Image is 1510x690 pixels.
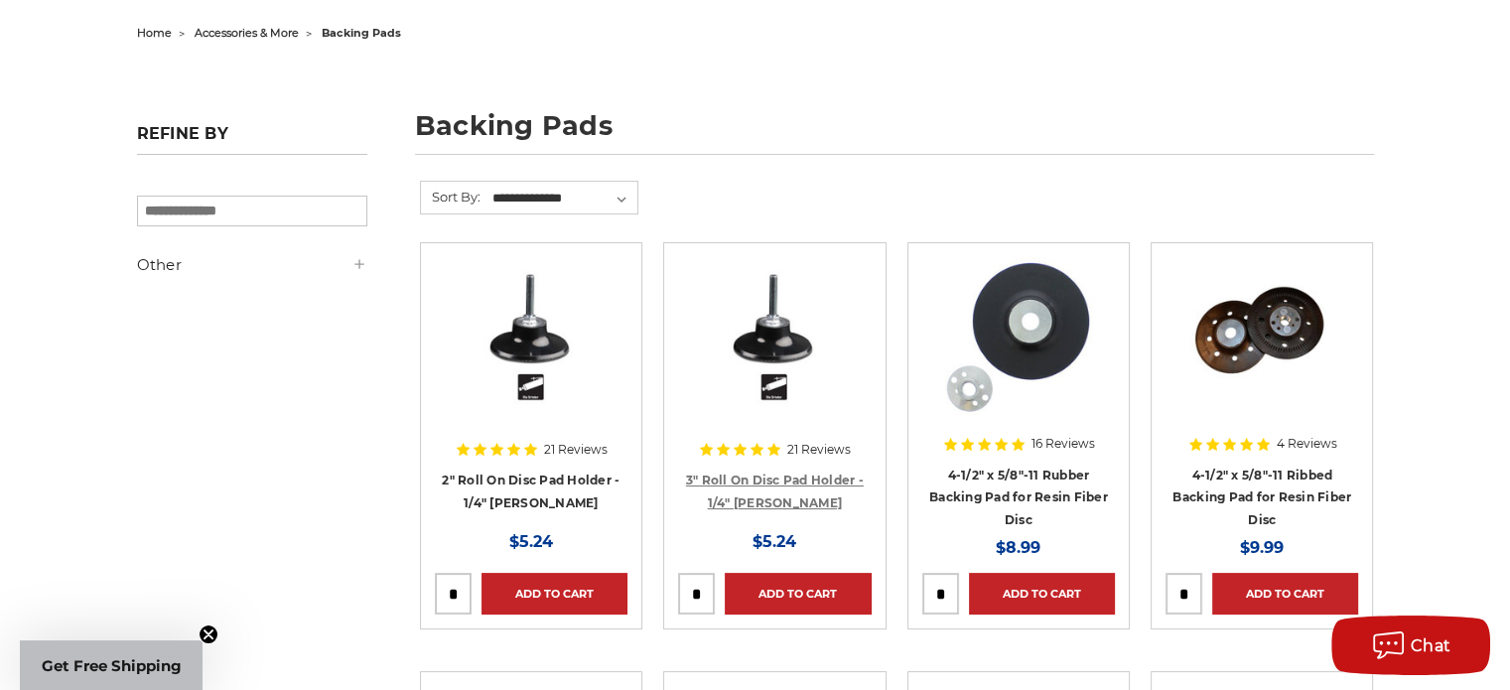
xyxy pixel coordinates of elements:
[509,532,553,551] span: $5.24
[195,26,299,40] a: accessories & more
[1240,538,1284,557] span: $9.99
[20,640,203,690] div: Get Free ShippingClose teaser
[199,624,218,644] button: Close teaser
[137,26,172,40] a: home
[725,573,871,615] a: Add to Cart
[137,253,367,277] h5: Other
[1411,636,1451,655] span: Chat
[544,444,608,456] span: 21 Reviews
[1182,257,1342,416] img: 4.5 inch ribbed thermo plastic resin fiber disc backing pad
[322,26,401,40] span: backing pads
[415,112,1374,155] h1: backing pads
[939,257,1098,416] img: 4-1/2" Resin Fiber Disc Backing Pad Flexible Rubber
[787,444,851,456] span: 21 Reviews
[753,532,796,551] span: $5.24
[435,257,627,450] a: 2" Roll On Disc Pad Holder - 1/4" Shank
[1212,573,1358,615] a: Add to Cart
[1331,616,1490,675] button: Chat
[1166,257,1358,450] a: 4.5 inch ribbed thermo plastic resin fiber disc backing pad
[489,184,637,213] select: Sort By:
[929,468,1108,527] a: 4-1/2" x 5/8"-11 Rubber Backing Pad for Resin Fiber Disc
[996,538,1040,557] span: $8.99
[42,656,182,675] span: Get Free Shipping
[481,573,627,615] a: Add to Cart
[695,257,854,416] img: 3" Roll On Disc Pad Holder - 1/4" Shank
[1172,468,1351,527] a: 4-1/2" x 5/8"-11 Ribbed Backing Pad for Resin Fiber Disc
[969,573,1115,615] a: Add to Cart
[421,182,480,211] label: Sort By:
[137,124,367,155] h5: Refine by
[678,257,871,450] a: 3" Roll On Disc Pad Holder - 1/4" Shank
[686,473,864,510] a: 3" Roll On Disc Pad Holder - 1/4" [PERSON_NAME]
[922,257,1115,450] a: 4-1/2" Resin Fiber Disc Backing Pad Flexible Rubber
[452,257,611,416] img: 2" Roll On Disc Pad Holder - 1/4" Shank
[442,473,619,510] a: 2" Roll On Disc Pad Holder - 1/4" [PERSON_NAME]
